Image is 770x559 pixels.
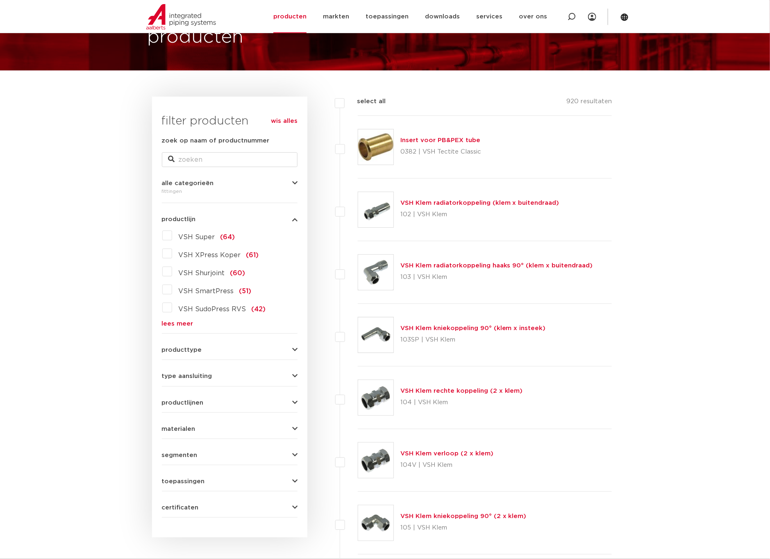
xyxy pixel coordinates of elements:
[246,252,259,258] span: (61)
[220,234,235,240] span: (64)
[400,263,593,269] a: VSH Klem radiatorkoppeling haaks 90° (klem x buitendraad)
[400,145,481,158] p: 0382 | VSH Tectite Classic
[358,443,393,478] img: Thumbnail for VSH Klem verloop (2 x klem)
[400,325,546,331] a: VSH Klem kniekoppeling 90° (klem x insteek)
[162,400,298,406] button: productlijnen
[162,478,205,484] span: toepassingen
[179,306,246,312] span: VSH SudoPress RVS
[252,306,266,312] span: (42)
[400,137,480,143] a: Insert voor PB&PEX tube
[162,321,298,327] a: lees meer
[162,180,214,186] span: alle categorieën
[400,271,593,284] p: 103 | VSH Klem
[358,380,393,415] img: Thumbnail for VSH Klem rechte koppeling (2 x klem)
[162,347,298,353] button: producttype
[179,234,215,240] span: VSH Super
[179,288,234,294] span: VSH SmartPress
[162,152,298,167] input: zoeken
[400,200,559,206] a: VSH Klem radiatorkoppeling (klem x buitendraad)
[162,478,298,484] button: toepassingen
[162,136,270,146] label: zoek op naam of productnummer
[358,192,393,227] img: Thumbnail for VSH Klem radiatorkoppeling (klem x buitendraad)
[400,450,493,457] a: VSH Klem verloop (2 x klem)
[162,400,204,406] span: productlijnen
[179,252,241,258] span: VSH XPress Koper
[162,347,202,353] span: producttype
[400,388,523,394] a: VSH Klem rechte koppeling (2 x klem)
[148,24,244,50] h1: producten
[239,288,252,294] span: (51)
[400,521,527,534] p: 105 | VSH Klem
[162,426,195,432] span: materialen
[271,116,298,126] a: wis alles
[400,333,546,346] p: 103SP | VSH Klem
[566,97,612,109] p: 920 resultaten
[162,426,298,432] button: materialen
[400,513,527,519] a: VSH Klem kniekoppeling 90° (2 x klem)
[162,113,298,129] h3: filter producten
[230,270,245,276] span: (60)
[162,505,199,511] span: certificaten
[162,186,298,196] div: fittingen
[358,317,393,353] img: Thumbnail for VSH Klem kniekoppeling 90° (klem x insteek)
[162,452,298,458] button: segmenten
[179,270,225,276] span: VSH Shurjoint
[162,373,212,379] span: type aansluiting
[345,97,386,106] label: select all
[358,505,393,541] img: Thumbnail for VSH Klem kniekoppeling 90° (2 x klem)
[162,373,298,379] button: type aansluiting
[162,180,298,186] button: alle categorieën
[358,129,393,165] img: Thumbnail for Insert voor PB&PEX tube
[162,452,198,458] span: segmenten
[400,459,493,472] p: 104V | VSH Klem
[400,208,559,221] p: 102 | VSH Klem
[162,216,298,222] button: productlijn
[358,255,393,290] img: Thumbnail for VSH Klem radiatorkoppeling haaks 90° (klem x buitendraad)
[162,505,298,511] button: certificaten
[400,396,523,409] p: 104 | VSH Klem
[162,216,196,222] span: productlijn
